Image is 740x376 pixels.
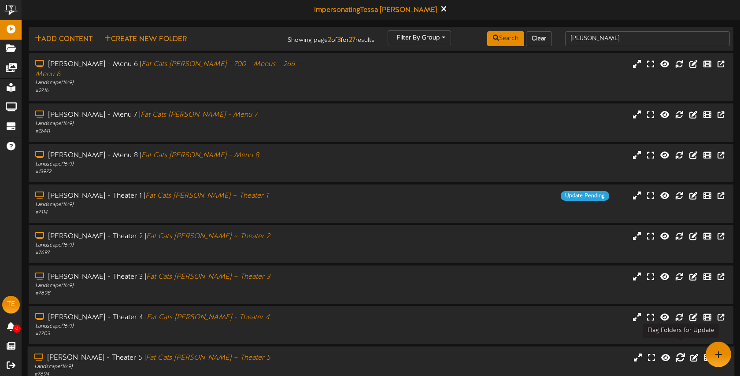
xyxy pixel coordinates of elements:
div: [PERSON_NAME] - Menu 6 | [35,59,316,80]
div: # 13972 [35,168,316,176]
strong: 2 [328,36,331,44]
div: # 2716 [35,87,316,95]
div: [PERSON_NAME] - Theater 5 | [34,353,316,363]
button: Add Content [32,34,95,45]
div: TE [2,296,20,313]
div: [PERSON_NAME] - Menu 7 | [35,110,316,120]
div: Landscape ( 16:9 ) [35,201,316,209]
div: Landscape ( 16:9 ) [35,242,316,249]
button: Filter By Group [388,30,451,45]
div: Landscape ( 16:9 ) [35,282,316,290]
div: Update Pending [561,191,609,201]
input: -- Search Playlists by Name -- [565,31,730,46]
i: Fat Cats [PERSON_NAME] - Menu 8 [141,151,259,159]
i: Fat Cats [PERSON_NAME] ~ Theater 5 [146,354,270,362]
i: Fat Cats [PERSON_NAME] ~ Theater 1 [145,192,268,200]
strong: 27 [349,36,355,44]
strong: 3 [337,36,341,44]
div: Landscape ( 16:9 ) [34,363,316,371]
i: Fat Cats [PERSON_NAME] ~ Theater 3 [146,273,270,281]
button: Search [487,31,524,46]
div: [PERSON_NAME] - Theater 2 | [35,232,316,242]
div: # 7114 [35,209,316,216]
i: Fat Cats [PERSON_NAME] - Menu 7 [141,111,257,119]
button: Create New Folder [102,34,189,45]
div: # 12441 [35,128,316,135]
div: Landscape ( 16:9 ) [35,161,316,168]
div: # 7697 [35,249,316,257]
div: # 7703 [35,330,316,338]
div: Landscape ( 16:9 ) [35,120,316,128]
i: Fat Cats [PERSON_NAME] - 700 - Menus - 266 - Menu 6 [35,60,300,78]
div: Landscape ( 16:9 ) [35,323,316,330]
span: 0 [13,324,21,333]
div: Landscape ( 16:9 ) [35,79,316,87]
div: Showing page of for results [263,30,381,45]
div: [PERSON_NAME] - Theater 4 | [35,313,316,323]
div: # 7698 [35,290,316,297]
div: [PERSON_NAME] - Menu 8 | [35,151,316,161]
div: [PERSON_NAME] - Theater 3 | [35,272,316,282]
i: Fat Cats [PERSON_NAME] ~ Theater 2 [146,232,270,240]
button: Clear [526,31,552,46]
i: Fat Cats [PERSON_NAME] - Theater 4 [147,313,270,321]
div: [PERSON_NAME] - Theater 1 | [35,191,316,201]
